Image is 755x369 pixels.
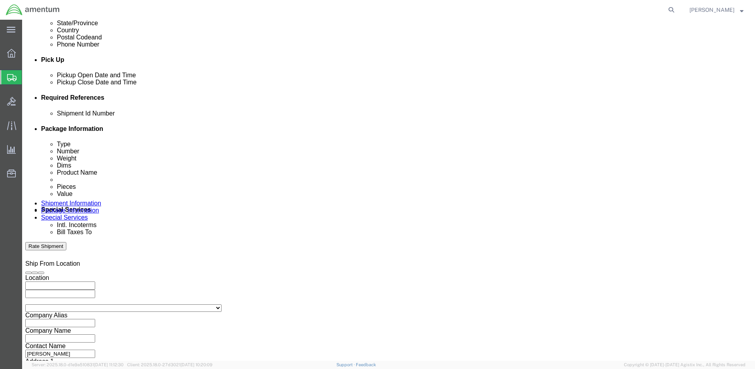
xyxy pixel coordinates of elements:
span: Server: 2025.18.0-d1e9a510831 [32,362,124,367]
img: logo [6,4,60,16]
iframe: FS Legacy Container [22,20,755,361]
span: [DATE] 10:20:09 [180,362,212,367]
span: [DATE] 11:12:30 [94,362,124,367]
span: Richard Varela [689,6,734,14]
span: Client: 2025.18.0-27d3021 [127,362,212,367]
button: [PERSON_NAME] [689,5,744,15]
span: Copyright © [DATE]-[DATE] Agistix Inc., All Rights Reserved [624,362,746,368]
a: Support [336,362,356,367]
a: Feedback [356,362,376,367]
